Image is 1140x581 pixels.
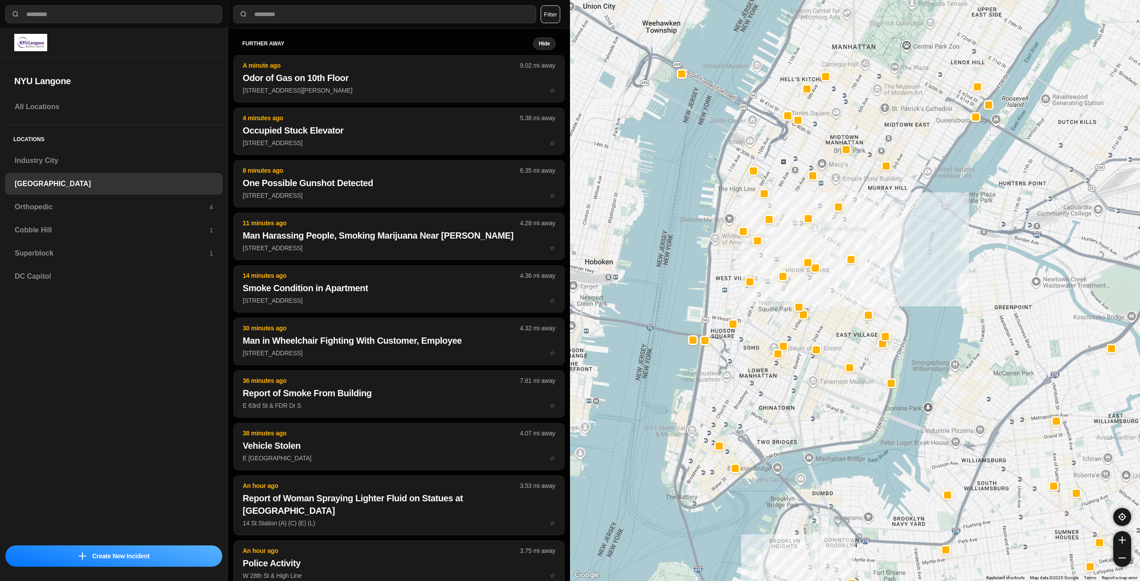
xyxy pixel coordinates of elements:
[242,40,533,47] h5: further away
[1118,513,1126,521] img: recenter
[243,72,555,84] h2: Odor of Gas on 10th Floor
[15,102,213,112] h3: All Locations
[233,213,565,260] button: 11 minutes ago4.28 mi awayMan Harassing People, Smoking Marijuana Near [PERSON_NAME][STREET_ADDRE...
[233,191,565,199] a: 8 minutes ago6.35 mi awayOne Possible Gunshot Detected[STREET_ADDRESS]star
[243,439,555,452] h2: Vehicle Stolen
[5,173,222,195] a: [GEOGRAPHIC_DATA]
[550,244,555,252] span: star
[986,575,1025,581] button: Keyboard shortcuts
[541,5,560,23] button: Filter
[233,423,565,470] button: 38 minutes ago4.07 mi awayVehicle StolenE [GEOGRAPHIC_DATA]star
[1119,554,1126,561] img: zoom-out
[233,55,565,102] button: A minute ago9.02 mi awayOdor of Gas on 10th Floor[STREET_ADDRESS][PERSON_NAME]star
[243,296,555,305] p: [STREET_ADDRESS]
[243,138,555,147] p: [STREET_ADDRESS]
[550,572,555,579] span: star
[243,244,555,252] p: [STREET_ADDRESS]
[243,454,555,463] p: E [GEOGRAPHIC_DATA]
[243,376,520,385] p: 36 minutes ago
[550,349,555,357] span: star
[243,271,520,280] p: 14 minutes ago
[233,370,565,418] button: 36 minutes ago7.81 mi awayReport of Smoke From BuildingE 63rd St & FDR Dr Sstar
[1102,575,1137,580] a: Report a map error
[520,61,555,70] p: 9.02 mi away
[5,125,222,150] h5: Locations
[15,179,213,189] h3: [GEOGRAPHIC_DATA]
[550,455,555,462] span: star
[233,139,565,146] a: 4 minutes ago5.38 mi awayOccupied Stuck Elevator[STREET_ADDRESS]star
[243,61,520,70] p: A minute ago
[233,454,565,462] a: 38 minutes ago4.07 mi awayVehicle StolenE [GEOGRAPHIC_DATA]star
[550,402,555,409] span: star
[79,553,86,560] img: icon
[243,401,555,410] p: E 63rd St & FDR Dr S
[243,324,520,333] p: 30 minutes ago
[243,124,555,137] h2: Occupied Stuck Elevator
[233,108,565,155] button: 4 minutes ago5.38 mi awayOccupied Stuck Elevator[STREET_ADDRESS]star
[15,202,209,212] h3: Orthopedic
[243,191,555,200] p: [STREET_ADDRESS]
[243,229,555,242] h2: Man Harassing People, Smoking Marijuana Near [PERSON_NAME]
[243,349,555,358] p: [STREET_ADDRESS]
[209,226,213,235] p: 1
[233,86,565,94] a: A minute ago9.02 mi awayOdor of Gas on 10th Floor[STREET_ADDRESS][PERSON_NAME]star
[209,249,213,258] p: 1
[520,429,555,438] p: 4.07 mi away
[5,219,222,241] a: Cobble Hill1
[243,519,555,528] p: 14 St Station (A) (C) (E) (L)
[233,519,565,527] a: An hour ago3.53 mi awayReport of Woman Spraying Lighter Fluid on Statues at [GEOGRAPHIC_DATA]14 S...
[5,545,222,567] button: iconCreate New Incident
[550,520,555,527] span: star
[520,481,555,490] p: 3.53 mi away
[15,248,209,259] h3: Superblock
[520,376,555,385] p: 7.81 mi away
[1119,536,1126,544] img: zoom-in
[550,139,555,146] span: star
[209,203,213,211] p: 4
[5,150,222,171] a: Industry City
[243,334,555,347] h2: Man in Wheelchair Fighting With Customer, Employee
[550,297,555,304] span: star
[243,166,520,175] p: 8 minutes ago
[572,569,602,581] img: Google
[243,387,555,399] h2: Report of Smoke From Building
[243,219,520,228] p: 11 minutes ago
[15,155,213,166] h3: Industry City
[572,569,602,581] a: Open this area in Google Maps (opens a new window)
[233,160,565,207] button: 8 minutes ago6.35 mi awayOne Possible Gunshot Detected[STREET_ADDRESS]star
[533,37,556,50] button: Hide
[1113,531,1131,549] button: zoom-in
[5,96,222,118] a: All Locations
[5,243,222,264] a: Superblock1
[520,219,555,228] p: 4.28 mi away
[239,10,248,19] img: search
[539,40,550,47] small: Hide
[550,87,555,94] span: star
[243,546,520,555] p: An hour ago
[1084,575,1096,580] a: Terms (opens in new tab)
[1113,508,1131,526] button: recenter
[243,86,555,95] p: [STREET_ADDRESS][PERSON_NAME]
[5,196,222,218] a: Orthopedic4
[14,75,213,87] h2: NYU Langone
[92,552,150,561] p: Create New Incident
[243,282,555,294] h2: Smoke Condition in Apartment
[243,429,520,438] p: 38 minutes ago
[243,481,520,490] p: An hour ago
[233,297,565,304] a: 14 minutes ago4.36 mi awaySmoke Condition in Apartment[STREET_ADDRESS]star
[1030,575,1079,580] span: Map data ©2025 Google
[14,34,47,51] img: logo
[1113,549,1131,567] button: zoom-out
[233,475,565,535] button: An hour ago3.53 mi awayReport of Woman Spraying Lighter Fluid on Statues at [GEOGRAPHIC_DATA]14 S...
[233,572,565,579] a: An hour ago3.75 mi awayPolice ActivityW 28th St & High Linestar
[233,402,565,409] a: 36 minutes ago7.81 mi awayReport of Smoke From BuildingE 63rd St & FDR Dr Sstar
[11,10,20,19] img: search
[520,114,555,122] p: 5.38 mi away
[15,225,209,236] h3: Cobble Hill
[520,271,555,280] p: 4.36 mi away
[520,546,555,555] p: 3.75 mi away
[243,571,555,580] p: W 28th St & High Line
[243,114,520,122] p: 4 minutes ago
[520,166,555,175] p: 6.35 mi away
